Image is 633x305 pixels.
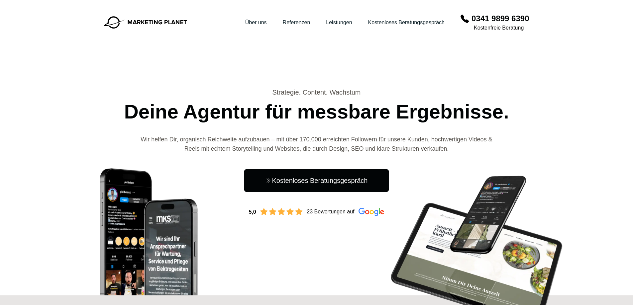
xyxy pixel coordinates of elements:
[472,13,529,24] a: 0341 9899 6390
[104,88,529,97] span: Strategie. Content. Wachstum
[307,208,384,216] a: 23 Bewertungen auf
[307,208,354,216] span: 23 Bewertungen auf
[139,135,494,153] p: Wir helfen Dir, organisch Reichweite aufzubauen – mit über 170.000 erreichten Followern für unser...
[104,88,529,127] h1: Deine Agentur für messbare Ergebnisse.
[283,20,310,25] a: Referenzen
[244,169,389,192] a: Kostenloses Beratungsgespräch
[326,20,352,25] a: Leistungen
[474,24,529,32] small: Kostenfreie Beratung
[89,163,206,295] img: Marketing Planet Iphones mit Website und Social Media Kunden
[245,20,267,25] a: Über uns
[368,20,445,25] a: Kostenloses Beratungsgespräch
[104,16,187,29] img: Marketing Planet - Deine Online Marketing Firma für Social Media & Webdsites
[249,208,256,216] p: 5,0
